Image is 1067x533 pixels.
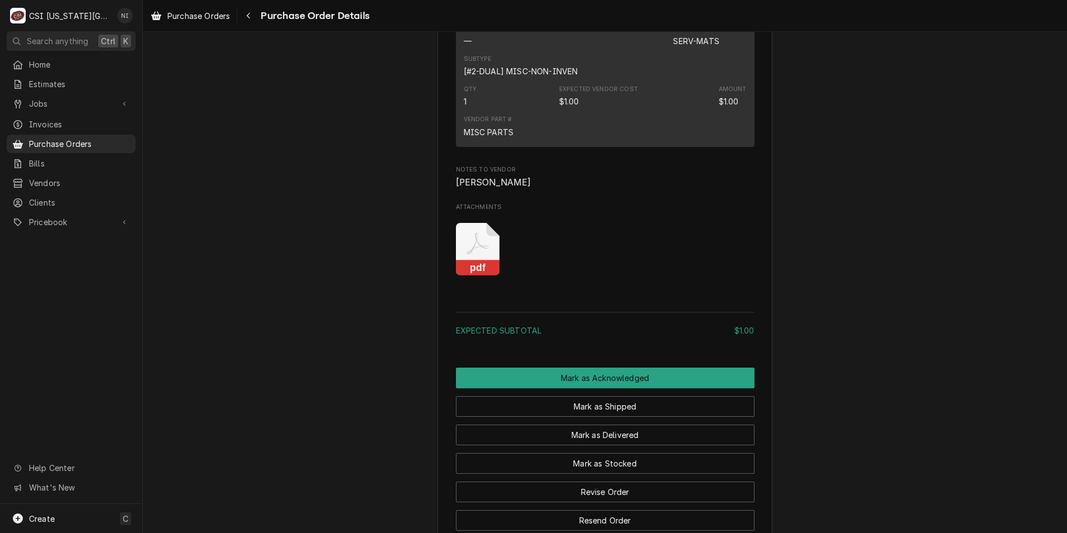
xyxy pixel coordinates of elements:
[456,388,754,417] div: Button Group Row
[29,10,111,22] div: CSI [US_STATE][GEOGRAPHIC_DATA]
[7,193,136,212] a: Clients
[456,165,754,189] div: Notes to Vendor
[559,85,638,94] div: Expected Vendor Cost
[7,478,136,497] a: Go to What's New
[29,482,129,493] span: What's New
[559,96,579,107] div: Expected Vendor Cost
[719,96,739,107] div: Amount
[7,94,136,113] a: Go to Jobs
[7,459,136,477] a: Go to Help Center
[27,35,88,47] span: Search anything
[719,85,747,94] div: Amount
[456,502,754,531] div: Button Group Row
[29,514,55,524] span: Create
[167,10,230,22] span: Purchase Orders
[456,453,754,474] button: Mark as Stocked
[239,7,257,25] button: Navigate back
[29,59,130,70] span: Home
[10,8,26,23] div: C
[7,115,136,134] a: Invoices
[456,326,542,335] span: Expected Subtotal
[456,203,754,284] div: Attachments
[464,65,578,77] div: Subtype
[29,177,130,189] span: Vendors
[456,308,754,344] div: Amount Summary
[456,368,754,388] div: Button Group Row
[456,176,754,189] span: Notes to Vendor
[7,55,136,74] a: Home
[464,115,512,124] div: Vendor Part #
[29,98,113,110] span: Jobs
[7,174,136,192] a: Vendors
[456,482,754,502] button: Revise Order
[257,8,369,23] span: Purchase Order Details
[456,474,754,502] div: Button Group Row
[7,213,136,231] a: Go to Pricebook
[7,75,136,93] a: Estimates
[456,325,754,336] div: Subtotal
[10,8,26,23] div: CSI Kansas City's Avatar
[464,55,492,64] div: Subtype
[146,7,234,25] a: Purchase Orders
[456,214,754,284] span: Attachments
[101,35,116,47] span: Ctrl
[29,197,130,208] span: Clients
[29,138,130,150] span: Purchase Orders
[456,445,754,474] div: Button Group Row
[456,177,531,188] span: [PERSON_NAME]
[123,35,128,47] span: K
[117,8,133,23] div: NI
[7,135,136,153] a: Purchase Orders
[464,96,467,107] div: Quantity
[7,154,136,173] a: Bills
[29,158,130,169] span: Bills
[464,35,472,47] div: Manufacturer
[456,396,754,417] button: Mark as Shipped
[456,223,500,276] button: pdf
[456,417,754,445] div: Button Group Row
[719,85,747,107] div: Amount
[464,85,479,94] div: Qty.
[456,510,754,531] button: Resend Order
[464,85,479,107] div: Quantity
[464,24,514,46] div: Manufacturer
[456,425,754,445] button: Mark as Delivered
[29,78,130,90] span: Estimates
[673,24,746,46] div: Part Number
[456,165,754,174] span: Notes to Vendor
[29,216,113,228] span: Pricebook
[7,31,136,51] button: Search anythingCtrlK
[456,368,754,388] button: Mark as Acknowledged
[456,203,754,212] span: Attachments
[117,8,133,23] div: Nate Ingram's Avatar
[464,55,578,77] div: Subtype
[559,85,638,107] div: Expected Vendor Cost
[123,513,128,525] span: C
[464,126,514,138] div: MISC PARTS
[29,462,129,474] span: Help Center
[29,118,130,130] span: Invoices
[673,35,719,47] div: Part Number
[734,325,754,336] div: $1.00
